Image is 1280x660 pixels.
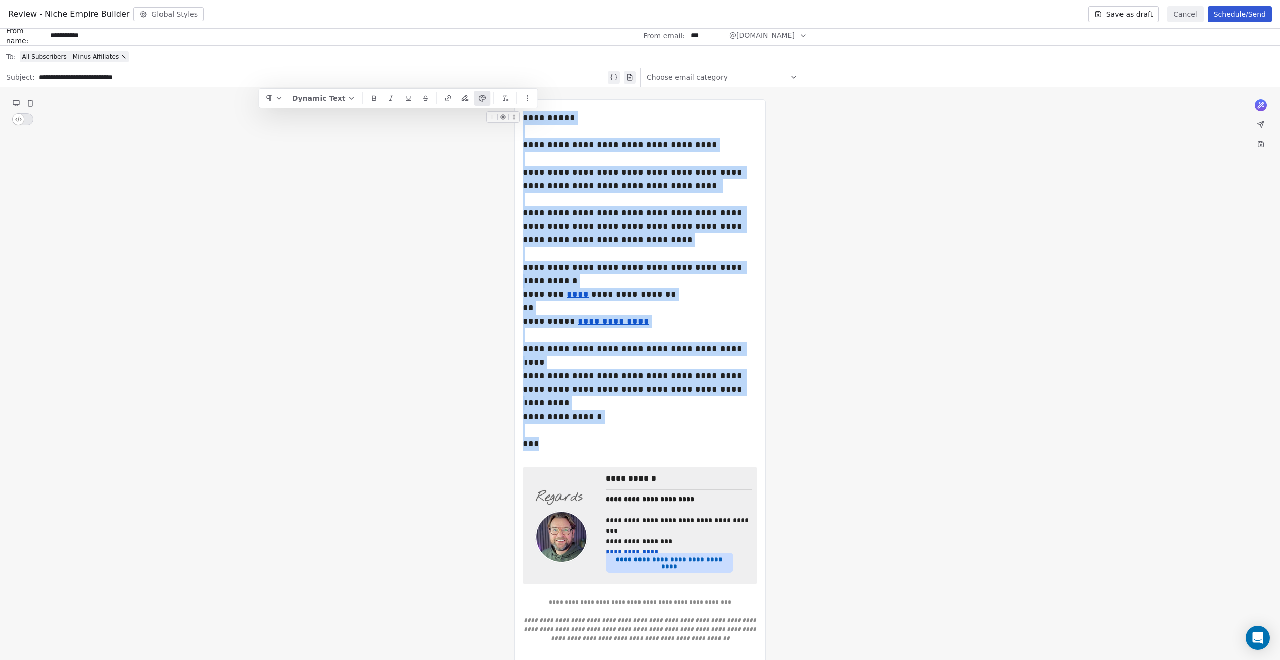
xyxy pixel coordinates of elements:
span: Review - Niche Empire Builder [8,8,129,20]
span: All Subscribers - Minus Affiliates [22,53,119,61]
span: @[DOMAIN_NAME] [729,30,795,41]
span: Choose email category [647,72,728,82]
div: Open Intercom Messenger [1246,626,1270,650]
span: From email: [644,31,685,41]
button: Dynamic Text [288,91,360,106]
button: Global Styles [133,7,204,21]
button: Cancel [1167,6,1203,22]
span: From name: [6,26,46,46]
span: Subject: [6,72,35,86]
button: Save as draft [1088,6,1159,22]
button: Schedule/Send [1208,6,1272,22]
span: To: [6,52,16,62]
